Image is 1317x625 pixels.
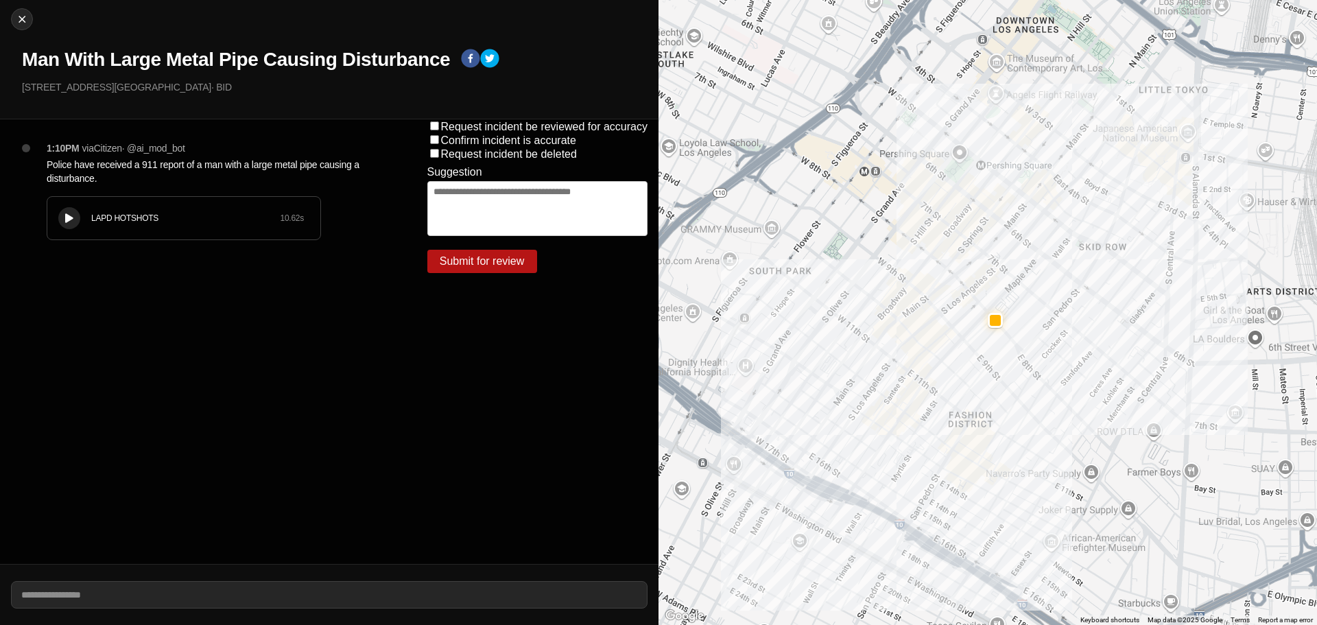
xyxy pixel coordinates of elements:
a: Open this area in Google Maps (opens a new window) [662,607,707,625]
p: 1:10PM [47,141,80,155]
p: via Citizen · @ ai_mod_bot [82,141,185,155]
button: facebook [461,49,480,71]
img: Google [662,607,707,625]
button: twitter [480,49,499,71]
label: Request incident be deleted [441,148,577,160]
img: cancel [15,12,29,26]
label: Suggestion [427,166,482,178]
p: Police have received a 911 report of a man with a large metal pipe causing a disturbance. [47,158,372,185]
label: Request incident be reviewed for accuracy [441,121,648,132]
a: Report a map error [1258,616,1313,624]
h1: Man With Large Metal Pipe Causing Disturbance [22,47,450,72]
p: [STREET_ADDRESS][GEOGRAPHIC_DATA] · BID [22,80,648,94]
button: Keyboard shortcuts [1080,615,1139,625]
button: cancel [11,8,33,30]
div: 10.62 s [280,213,304,224]
span: Map data ©2025 Google [1148,616,1222,624]
a: Terms (opens in new tab) [1231,616,1250,624]
div: LAPD HOTSHOTS [91,213,280,224]
button: Submit for review [427,250,537,273]
label: Confirm incident is accurate [441,134,576,146]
